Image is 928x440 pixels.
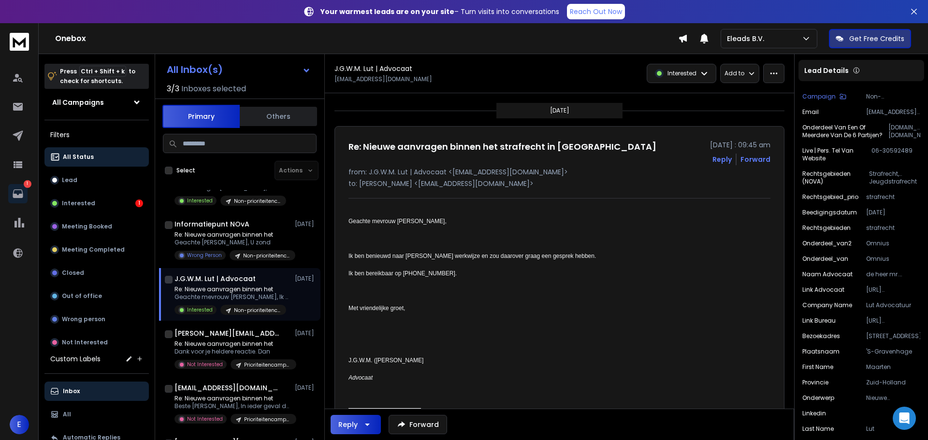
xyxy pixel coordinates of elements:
p: Re: Nieuwe aanvragen binnen het [174,231,290,239]
label: Select [176,167,195,174]
span: E [10,415,29,434]
p: Zuid-Holland [866,379,920,386]
button: Closed [44,263,149,283]
p: Wrong person [62,315,105,323]
p: [DATE] [295,329,317,337]
p: Omnius [866,255,920,263]
p: All Status [63,153,94,161]
a: 1 [8,184,28,203]
h1: All Campaigns [52,98,104,107]
p: [DATE] [295,275,317,283]
p: Not Interested [187,415,223,423]
button: Not Interested [44,333,149,352]
p: Geachte [PERSON_NAME], U zond [174,239,290,246]
p: [DATE] [295,384,317,392]
p: Bezoekadres [802,332,840,340]
h1: All Inbox(s) [167,65,223,74]
p: Campaign [802,93,836,100]
p: Rechtsgebieden (NOVA) [802,170,869,185]
p: from: J.G.W.M. Lut | Advocaat <[EMAIL_ADDRESS][DOMAIN_NAME]> [348,167,770,177]
h1: Informatiepunt NOvA [174,219,249,229]
button: Reply [331,415,381,434]
button: Others [240,106,317,127]
p: Link Advocaat [802,286,844,294]
h1: [EMAIL_ADDRESS][DOMAIN_NAME] [174,383,281,393]
div: Reply [338,420,358,429]
p: Inbox [63,387,80,395]
p: Naam Advocaat [802,270,853,278]
p: Link Bureau [802,317,836,325]
p: Dank voor je heldere reactie. Dan [174,348,290,355]
p: Lead [62,176,77,184]
p: rechtsgebied_prio [802,193,858,201]
p: Lead Details [804,66,849,75]
span: Ctrl + Shift + k [79,66,126,77]
p: [URL][DOMAIN_NAME] [866,317,920,325]
p: Interested [187,197,213,204]
p: Re: Nieuwe aanvragen binnen het [174,340,290,348]
p: Beedigingsdatum [802,209,857,216]
p: [EMAIL_ADDRESS][DOMAIN_NAME] [866,108,920,116]
img: logo [10,33,29,51]
p: Non-prioriteitencampagne Hele Dag | Eleads [234,198,280,205]
p: [EMAIL_ADDRESS][DOMAIN_NAME] [334,75,432,83]
button: Forward [389,415,447,434]
p: Lut [866,425,920,433]
p: Geachte mevrouw [PERSON_NAME], Ik ben [174,293,290,301]
p: [DATE] [866,209,920,216]
p: [DOMAIN_NAME], [DOMAIN_NAME] [888,124,920,139]
a: Reach Out Now [567,4,625,19]
p: linkedin [802,410,826,417]
em: Advocaat [348,374,373,381]
button: Primary [162,105,240,128]
h3: Custom Labels [50,354,101,364]
p: Beste [PERSON_NAME], In ieder geval dank [174,402,290,410]
h1: J.G.W.M. Lut | Advocaat [334,64,412,73]
p: [DATE] : 09:45 am [710,140,770,150]
p: strafrecht [866,193,920,201]
p: 'S-Gravenhage [866,348,920,355]
p: onderdeel_van2 [802,240,852,247]
p: Press to check for shortcuts. [60,67,135,86]
strong: Your warmest leads are on your site [320,7,454,16]
p: Prioriteitencampagne Middag | Eleads [244,361,290,369]
p: Reach Out Now [570,7,622,16]
button: All Campaigns [44,93,149,112]
p: Provincie [802,379,828,386]
p: Out of office [62,292,102,300]
p: Strafrecht, Jeugdstrafrecht [869,170,920,185]
p: [DATE] [550,107,569,114]
p: [STREET_ADDRESS] [866,332,920,340]
p: Non-prioriteitencampagne Hele Dag | Eleads [243,252,290,259]
p: 1 [24,180,31,188]
p: Email [802,108,819,116]
button: Out of office [44,286,149,306]
p: Add to [725,70,744,77]
button: Interested1 [44,194,149,213]
p: Interested [667,70,696,77]
button: All Inbox(s) [159,60,319,79]
p: All [63,411,71,418]
p: strafrecht [866,224,920,232]
div: 1 [135,199,143,207]
p: Maarten [866,363,920,371]
p: Non-prioriteitencampagne Hele Dag | Eleads [234,307,280,314]
h1: [PERSON_NAME][EMAIL_ADDRESS][DOMAIN_NAME] [174,328,281,338]
button: Get Free Credits [829,29,911,48]
p: Get Free Credits [849,34,904,43]
button: Inbox [44,382,149,401]
p: Live | Pers. Tel van Website [802,147,871,162]
p: Interested [187,306,213,313]
p: Re: Nieuwe aanvragen binnen het [174,285,290,293]
button: Reply [712,155,732,164]
div: Open Intercom Messenger [893,407,916,430]
p: Interested [62,199,95,207]
p: – Turn visits into conversations [320,7,559,16]
p: Closed [62,269,84,277]
h1: Re: Nieuwe aanvragen binnen het strafrecht in [GEOGRAPHIC_DATA] [348,140,656,154]
p: Wrong Person [187,252,222,259]
button: All Status [44,147,149,167]
span: 3 / 3 [167,83,179,95]
div: Forward [740,155,770,164]
button: All [44,405,149,424]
